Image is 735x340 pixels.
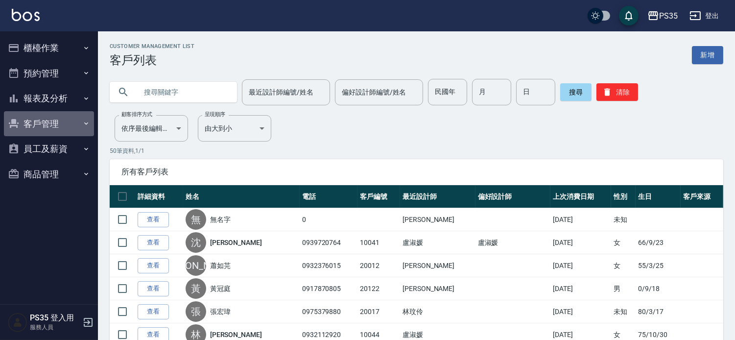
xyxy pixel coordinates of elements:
[596,83,638,101] button: 清除
[636,185,681,208] th: 生日
[619,6,639,25] button: save
[636,254,681,277] td: 55/3/25
[138,304,169,319] a: 查看
[300,254,357,277] td: 0932376015
[611,277,636,300] td: 男
[12,9,40,21] img: Logo
[400,277,475,300] td: [PERSON_NAME]
[550,231,611,254] td: [DATE]
[4,35,94,61] button: 櫃檯作業
[30,323,80,332] p: 服務人員
[611,254,636,277] td: 女
[186,232,206,253] div: 沈
[110,43,194,49] h2: Customer Management List
[560,83,592,101] button: 搜尋
[210,284,231,293] a: 黃冠庭
[300,300,357,323] td: 0975379880
[643,6,682,26] button: PS35
[636,277,681,300] td: 0/9/18
[121,167,711,177] span: 所有客戶列表
[400,254,475,277] td: [PERSON_NAME]
[636,300,681,323] td: 80/3/17
[300,185,357,208] th: 電話
[357,185,400,208] th: 客戶編號
[110,146,723,155] p: 50 筆資料, 1 / 1
[550,300,611,323] td: [DATE]
[681,185,723,208] th: 客戶來源
[357,231,400,254] td: 10041
[692,46,723,64] a: 新增
[186,209,206,230] div: 無
[186,255,206,276] div: [PERSON_NAME]
[400,185,475,208] th: 最近設計師
[210,330,262,340] a: [PERSON_NAME]
[300,231,357,254] td: 0939720764
[400,231,475,254] td: 盧淑媛
[659,10,678,22] div: PS35
[550,277,611,300] td: [DATE]
[138,212,169,227] a: 查看
[4,162,94,187] button: 商品管理
[550,185,611,208] th: 上次消費日期
[475,185,551,208] th: 偏好設計師
[4,136,94,162] button: 員工及薪資
[198,115,271,142] div: 由大到小
[4,61,94,86] button: 預約管理
[8,313,27,332] img: Person
[611,185,636,208] th: 性別
[205,111,225,118] label: 呈現順序
[4,111,94,137] button: 客戶管理
[186,301,206,322] div: 張
[300,208,357,231] td: 0
[636,231,681,254] td: 66/9/23
[210,215,231,224] a: 無名字
[4,86,94,111] button: 報表及分析
[210,238,262,247] a: [PERSON_NAME]
[183,185,300,208] th: 姓名
[186,278,206,299] div: 黃
[400,208,475,231] td: [PERSON_NAME]
[138,281,169,296] a: 查看
[110,53,194,67] h3: 客戶列表
[550,254,611,277] td: [DATE]
[138,258,169,273] a: 查看
[300,277,357,300] td: 0917870805
[30,313,80,323] h5: PS35 登入用
[357,300,400,323] td: 20017
[611,231,636,254] td: 女
[400,300,475,323] td: 林玟伶
[686,7,723,25] button: 登出
[357,254,400,277] td: 20012
[115,115,188,142] div: 依序最後編輯時間
[210,261,231,270] a: 蕭如芫
[138,235,169,250] a: 查看
[135,185,183,208] th: 詳細資料
[357,277,400,300] td: 20122
[137,79,229,105] input: 搜尋關鍵字
[475,231,551,254] td: 盧淑媛
[210,307,231,316] a: 張宏瑋
[611,208,636,231] td: 未知
[550,208,611,231] td: [DATE]
[121,111,152,118] label: 顧客排序方式
[611,300,636,323] td: 未知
